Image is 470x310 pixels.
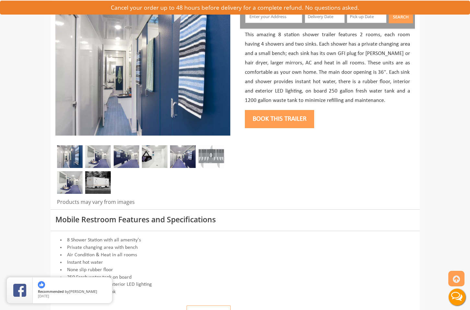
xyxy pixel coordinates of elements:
[142,145,167,168] img: Inner look of white shower booth of a restroom trailer
[114,145,139,168] img: Interior of shower restroom with blue doors and sink at the end of a passage
[389,10,413,23] button: Search
[55,266,415,274] li: None slip rubber floor
[55,198,230,209] div: Products may vary from images
[199,145,224,168] img: Image of 8 Station Combo Restroom Floor Plan
[55,216,415,224] h3: Mobile Restroom Features and Specifications
[85,145,111,168] img: Inside of a shower restroom trailer with a sink and four blue doors to shower booths
[55,6,230,136] img: Outside view of eight station shower unit
[170,145,196,168] img: A zoomed in inside view of restroom stations with blue doors and colorful towels
[57,171,83,194] img: Inside of a shower restroom trailer with a sink and four blue doors to shower booths
[55,237,415,244] li: 8 Shower Station with all amenity's
[55,274,415,281] li: 250 Fresh water tank on board
[13,284,26,297] img: Review Rating
[57,145,83,168] img: A zoomed in inside view of restroom stations with blue doors and colorful towels
[38,281,45,288] img: thumbs up icon
[55,244,415,251] li: Private changing area with bench
[55,259,415,266] li: Instant hot water
[69,289,97,294] span: [PERSON_NAME]
[55,251,415,259] li: Air Condition & Heat in all rooms
[38,293,49,298] span: [DATE]
[305,10,345,23] input: Delivery Date
[347,10,387,23] input: Pick up Date
[85,171,111,194] img: Outside view of eight station shower unit
[245,10,302,23] input: Enter your Address
[55,281,415,288] li: Luxury interior and exterior LED lighting
[38,290,107,294] span: by
[245,110,314,128] button: Book this trailer
[55,288,415,296] li: 1200 gallon waste tank
[245,30,410,105] p: This amazing 8 station shower trailer features 2 rooms, each room having 4 showers and two sinks....
[444,284,470,310] button: Live Chat
[38,289,64,294] span: Recommended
